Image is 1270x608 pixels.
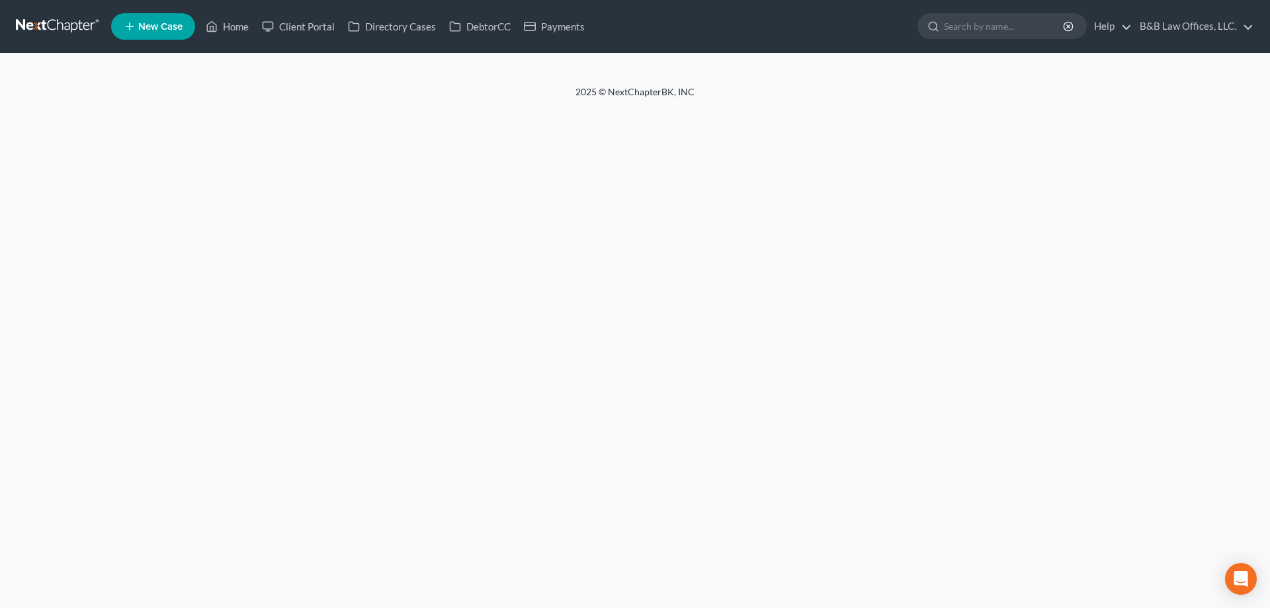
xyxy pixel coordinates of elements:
a: B&B Law Offices, LLC. [1133,15,1253,38]
span: New Case [138,22,183,32]
a: Directory Cases [341,15,443,38]
input: Search by name... [944,14,1065,38]
a: Payments [517,15,591,38]
div: 2025 © NextChapterBK, INC [258,85,1012,109]
a: Client Portal [255,15,341,38]
div: Open Intercom Messenger [1225,563,1257,595]
a: Help [1087,15,1132,38]
a: DebtorCC [443,15,517,38]
a: Home [199,15,255,38]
